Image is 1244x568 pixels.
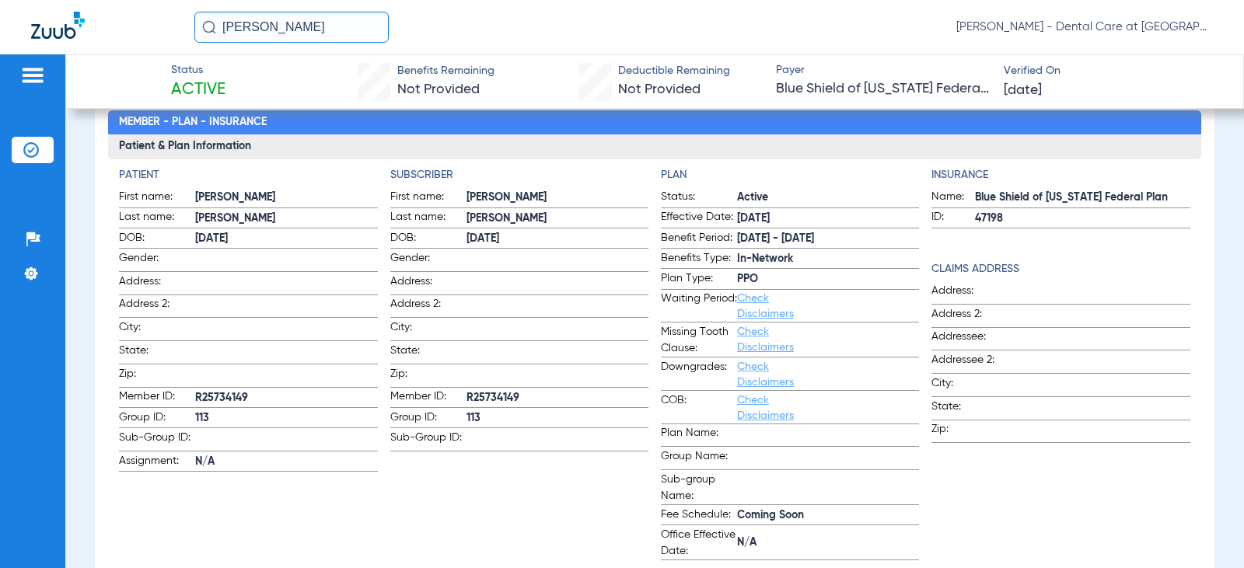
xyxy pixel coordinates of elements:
span: Benefit Period: [661,230,737,249]
span: Addressee 2: [931,352,1008,373]
span: Address 2: [119,296,195,317]
span: Payer [776,62,991,78]
span: [DATE] [1004,81,1042,100]
a: Check Disclaimers [737,326,794,353]
span: Coming Soon [737,507,919,524]
span: Status [171,62,225,78]
h4: Plan [661,167,919,183]
span: Benefits Remaining [397,63,494,79]
span: Effective Date: [661,209,737,228]
span: Active [171,79,225,101]
h4: Insurance [931,167,1190,183]
h4: Claims Address [931,261,1190,277]
a: Check Disclaimers [737,395,794,421]
span: First name: [119,189,195,207]
span: DOB: [390,230,466,249]
span: Not Provided [618,82,701,96]
span: ID: [931,209,975,228]
span: Not Provided [397,82,480,96]
span: Blue Shield of [US_STATE] Federal Plan [776,79,991,99]
span: Status: [661,189,737,207]
span: Blue Shield of [US_STATE] Federal Plan [975,190,1190,206]
span: R25734149 [195,390,377,406]
img: hamburger-icon [20,66,45,85]
span: Gender: [119,250,195,271]
input: Search for patients [194,12,389,43]
span: Address: [931,283,1008,304]
h2: Member - Plan - Insurance [108,110,1200,135]
span: First name: [390,189,466,207]
span: Fee Schedule: [661,507,737,525]
span: State: [119,343,195,364]
a: Check Disclaimers [737,293,794,319]
span: Address 2: [390,296,466,317]
span: City: [119,319,195,340]
span: State: [390,343,466,364]
span: Zip: [390,366,466,387]
span: Name: [931,189,975,207]
span: 113 [195,410,377,427]
span: Waiting Period: [661,291,737,322]
span: In-Network [737,251,919,267]
span: Address: [119,274,195,294]
span: Sub-group Name: [661,472,737,504]
h4: Patient [119,167,377,183]
span: City: [390,319,466,340]
span: Sub-Group ID: [390,430,466,451]
span: Office Effective Date: [661,527,737,559]
span: Active [737,190,919,206]
span: [DATE] [466,231,648,247]
span: Assignment: [119,453,195,472]
span: Plan Type: [661,270,737,289]
span: Group ID: [390,409,466,428]
span: Group Name: [661,448,737,469]
span: Benefits Type: [661,250,737,269]
span: DOB: [119,230,195,249]
span: City: [931,375,1008,396]
span: [DATE] - [DATE] [737,231,919,247]
span: [PERSON_NAME] [466,190,648,206]
span: Member ID: [390,389,466,407]
span: Deductible Remaining [618,63,730,79]
span: Verified On [1004,63,1218,79]
span: Addressee: [931,329,1008,350]
span: COB: [661,392,737,423]
span: [PERSON_NAME] [195,190,377,206]
span: [PERSON_NAME] [466,211,648,227]
span: State: [931,399,1008,420]
span: Missing Tooth Clause: [661,324,737,357]
span: N/A [737,535,919,551]
span: Group ID: [119,409,195,428]
span: R25734149 [466,390,648,406]
span: Last name: [390,209,466,228]
img: Search Icon [202,20,216,34]
span: [PERSON_NAME] - Dental Care at [GEOGRAPHIC_DATA] [956,19,1213,35]
span: Last name: [119,209,195,228]
a: Check Disclaimers [737,361,794,388]
span: Address: [390,274,466,294]
span: [DATE] [195,231,377,247]
span: [DATE] [737,211,919,227]
img: Zuub Logo [31,12,85,39]
span: Address 2: [931,306,1008,327]
span: Zip: [119,366,195,387]
h4: Subscriber [390,167,648,183]
span: Zip: [931,421,1008,442]
span: Sub-Group ID: [119,430,195,451]
span: Downgrades: [661,359,737,390]
span: Member ID: [119,389,195,407]
h3: Patient & Plan Information [108,134,1200,159]
span: N/A [195,454,377,470]
span: 113 [466,410,648,427]
span: 47198 [975,211,1190,227]
span: PPO [737,271,919,287]
span: Plan Name: [661,425,737,446]
span: Gender: [390,250,466,271]
span: [PERSON_NAME] [195,211,377,227]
